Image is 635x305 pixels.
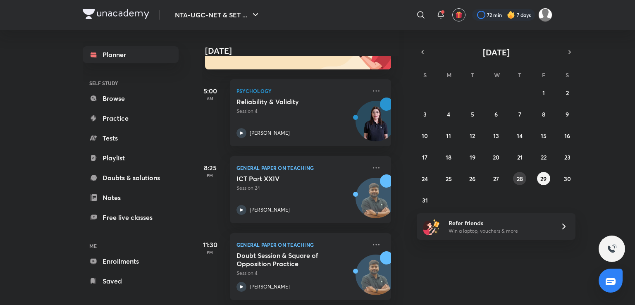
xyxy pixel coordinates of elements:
button: August 17, 2025 [418,150,432,164]
abbr: August 23, 2025 [564,153,571,161]
button: August 16, 2025 [561,129,574,142]
h4: [DATE] [205,46,399,56]
button: August 1, 2025 [537,86,550,99]
h6: Refer friends [449,219,550,227]
h6: SELF STUDY [83,76,179,90]
abbr: Sunday [423,71,427,79]
abbr: August 16, 2025 [564,132,570,140]
abbr: August 8, 2025 [542,110,545,118]
img: avatar [455,11,463,19]
abbr: August 13, 2025 [493,132,499,140]
abbr: August 2, 2025 [566,89,569,97]
a: Planner [83,46,179,63]
p: AM [193,96,227,101]
button: [DATE] [428,46,564,58]
abbr: Friday [542,71,545,79]
h5: 11:30 [193,240,227,250]
abbr: August 1, 2025 [542,89,545,97]
a: Saved [83,273,179,289]
button: August 6, 2025 [489,107,503,121]
p: Session 24 [236,184,366,192]
button: August 21, 2025 [513,150,526,164]
h5: Reliability & Validity [236,98,339,106]
abbr: Tuesday [471,71,474,79]
a: Doubts & solutions [83,169,179,186]
a: Enrollments [83,253,179,269]
button: August 18, 2025 [442,150,455,164]
p: Win a laptop, vouchers & more [449,227,550,235]
h5: Doubt Session & Square of Opposition Practice [236,251,339,268]
span: [DATE] [483,47,510,58]
abbr: August 14, 2025 [517,132,523,140]
abbr: August 17, 2025 [422,153,427,161]
button: August 12, 2025 [466,129,479,142]
img: Avatar [356,182,396,222]
img: streak [507,11,515,19]
img: ttu [607,244,617,254]
button: avatar [452,8,466,21]
abbr: Thursday [518,71,521,79]
button: August 5, 2025 [466,107,479,121]
img: Atia khan [538,8,552,22]
a: Playlist [83,150,179,166]
abbr: August 3, 2025 [423,110,427,118]
abbr: August 15, 2025 [541,132,547,140]
p: [PERSON_NAME] [250,206,290,214]
abbr: August 4, 2025 [447,110,450,118]
button: August 11, 2025 [442,129,455,142]
h5: 8:25 [193,163,227,173]
abbr: August 22, 2025 [541,153,547,161]
abbr: August 27, 2025 [493,175,499,183]
button: August 14, 2025 [513,129,526,142]
abbr: August 31, 2025 [422,196,428,204]
abbr: August 20, 2025 [493,153,499,161]
button: August 25, 2025 [442,172,455,185]
abbr: August 9, 2025 [566,110,569,118]
abbr: August 11, 2025 [446,132,451,140]
button: August 31, 2025 [418,193,432,207]
abbr: August 25, 2025 [446,175,452,183]
a: Practice [83,110,179,126]
abbr: August 21, 2025 [517,153,523,161]
img: referral [423,218,440,235]
button: August 8, 2025 [537,107,550,121]
p: [PERSON_NAME] [250,283,290,291]
a: Tests [83,130,179,146]
button: August 26, 2025 [466,172,479,185]
abbr: August 29, 2025 [540,175,547,183]
button: August 4, 2025 [442,107,455,121]
abbr: August 6, 2025 [494,110,498,118]
a: Notes [83,189,179,206]
button: August 24, 2025 [418,172,432,185]
h6: ME [83,239,179,253]
a: Browse [83,90,179,107]
abbr: August 5, 2025 [471,110,474,118]
abbr: August 10, 2025 [422,132,428,140]
p: PM [193,250,227,255]
abbr: August 12, 2025 [470,132,475,140]
button: August 9, 2025 [561,107,574,121]
button: August 30, 2025 [561,172,574,185]
img: Avatar [356,105,396,145]
button: August 13, 2025 [489,129,503,142]
abbr: August 18, 2025 [446,153,451,161]
abbr: Monday [446,71,451,79]
img: Avatar [356,259,396,299]
abbr: August 26, 2025 [469,175,475,183]
button: August 28, 2025 [513,172,526,185]
button: August 23, 2025 [561,150,574,164]
h5: ICT Part XXIV [236,174,339,183]
p: Session 4 [236,269,366,277]
p: General Paper on Teaching [236,163,366,173]
button: August 15, 2025 [537,129,550,142]
h5: 5:00 [193,86,227,96]
p: [PERSON_NAME] [250,129,290,137]
button: August 2, 2025 [561,86,574,99]
p: Session 4 [236,107,366,115]
abbr: August 24, 2025 [422,175,428,183]
p: Psychology [236,86,366,96]
button: August 19, 2025 [466,150,479,164]
button: August 27, 2025 [489,172,503,185]
abbr: August 30, 2025 [564,175,571,183]
button: August 22, 2025 [537,150,550,164]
